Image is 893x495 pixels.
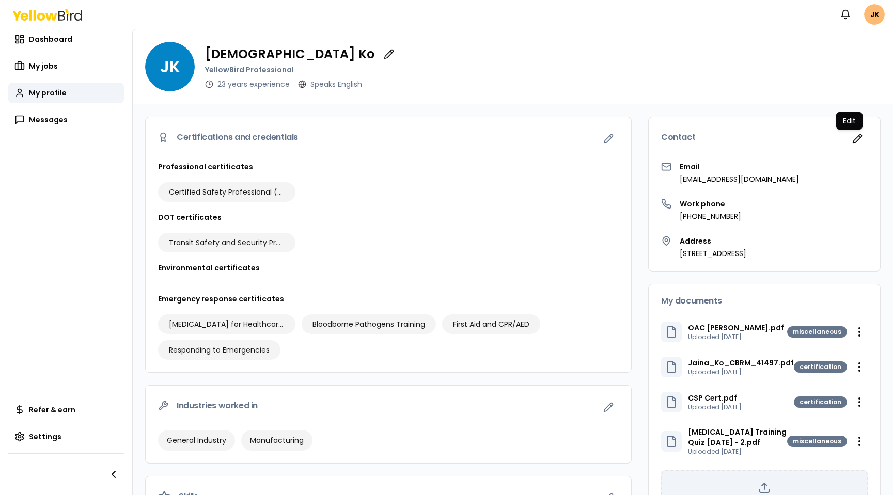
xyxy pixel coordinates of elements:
h3: Address [680,236,746,246]
span: My documents [661,297,722,305]
div: General Industry [158,430,235,451]
div: certification [794,396,847,408]
h3: Environmental certificates [158,263,619,273]
a: My jobs [8,56,124,76]
a: My profile [8,83,124,103]
div: Bloodborne Pathogens Training [302,314,436,334]
span: Responding to Emergencies [169,345,270,355]
h3: Professional certificates [158,162,619,172]
a: Settings [8,426,124,447]
p: 23 years experience [217,79,290,89]
span: Settings [29,432,61,442]
span: Contact [661,133,695,141]
span: My jobs [29,61,58,71]
p: OAC [PERSON_NAME].pdf [688,323,784,333]
div: First Aid and CPR/AED [442,314,540,334]
div: miscellaneous [787,326,847,338]
p: [EMAIL_ADDRESS][DOMAIN_NAME] [680,174,799,184]
p: YellowBird Professional [205,65,399,75]
p: [PHONE_NUMBER] [680,211,741,221]
span: Refer & earn [29,405,75,415]
span: Bloodborne Pathogens Training [312,319,425,329]
a: Refer & earn [8,400,124,420]
div: certification [794,361,847,373]
span: Industries worked in [177,402,258,410]
div: Basic Life Support for Healthcare Providers [158,314,295,334]
p: [DEMOGRAPHIC_DATA] Ko [205,48,374,60]
span: JK [145,42,195,91]
h3: Emergency response certificates [158,294,619,304]
div: Manufacturing [241,430,312,451]
p: Speaks English [310,79,362,89]
p: Edit [843,116,856,126]
p: [MEDICAL_DATA] Training Quiz [DATE] - 2.pdf [688,427,787,448]
span: Certified Safety Professional (CSP) [169,187,285,197]
a: Dashboard [8,29,124,50]
p: Uploaded [DATE] [688,448,787,456]
p: Uploaded [DATE] [688,403,742,411]
span: Certifications and credentials [177,133,298,141]
h3: DOT certificates [158,212,619,222]
span: Transit Safety and Security Program (TSSP) [169,237,285,248]
a: Messages [8,109,124,130]
p: Uploaded [DATE] [688,333,784,341]
span: General Industry [167,435,226,445]
div: Transit Safety and Security Program (TSSP) [158,233,295,252]
span: First Aid and CPR/AED [453,319,529,329]
h3: Work phone [680,199,741,209]
div: Certified Safety Professional (CSP) [158,182,295,202]
div: miscellaneous [787,436,847,447]
span: Dashboard [29,34,72,44]
p: Jaina_Ko_CBRM_41497.pdf [688,358,794,368]
p: [STREET_ADDRESS] [680,248,746,259]
div: Responding to Emergencies [158,340,280,360]
span: JK [864,4,885,25]
span: Manufacturing [250,435,304,445]
span: [MEDICAL_DATA] for Healthcare Providers [169,319,285,329]
span: My profile [29,88,67,98]
p: Uploaded [DATE] [688,368,794,376]
p: CSP Cert.pdf [688,393,742,403]
h3: Email [680,162,799,172]
span: Messages [29,115,68,125]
